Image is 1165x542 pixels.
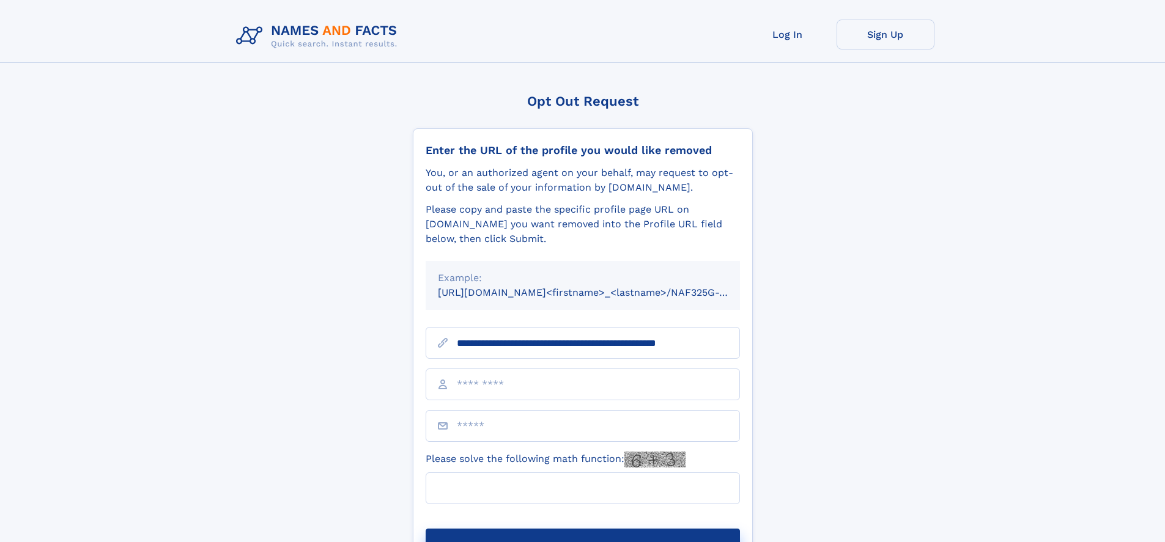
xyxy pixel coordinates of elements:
[426,202,740,246] div: Please copy and paste the specific profile page URL on [DOMAIN_NAME] you want removed into the Pr...
[438,287,763,298] small: [URL][DOMAIN_NAME]<firstname>_<lastname>/NAF325G-xxxxxxxx
[837,20,934,49] a: Sign Up
[426,144,740,157] div: Enter the URL of the profile you would like removed
[426,166,740,195] div: You, or an authorized agent on your behalf, may request to opt-out of the sale of your informatio...
[438,271,728,285] div: Example:
[231,20,407,53] img: Logo Names and Facts
[739,20,837,49] a: Log In
[413,93,753,109] div: Opt Out Request
[426,452,686,467] label: Please solve the following math function:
